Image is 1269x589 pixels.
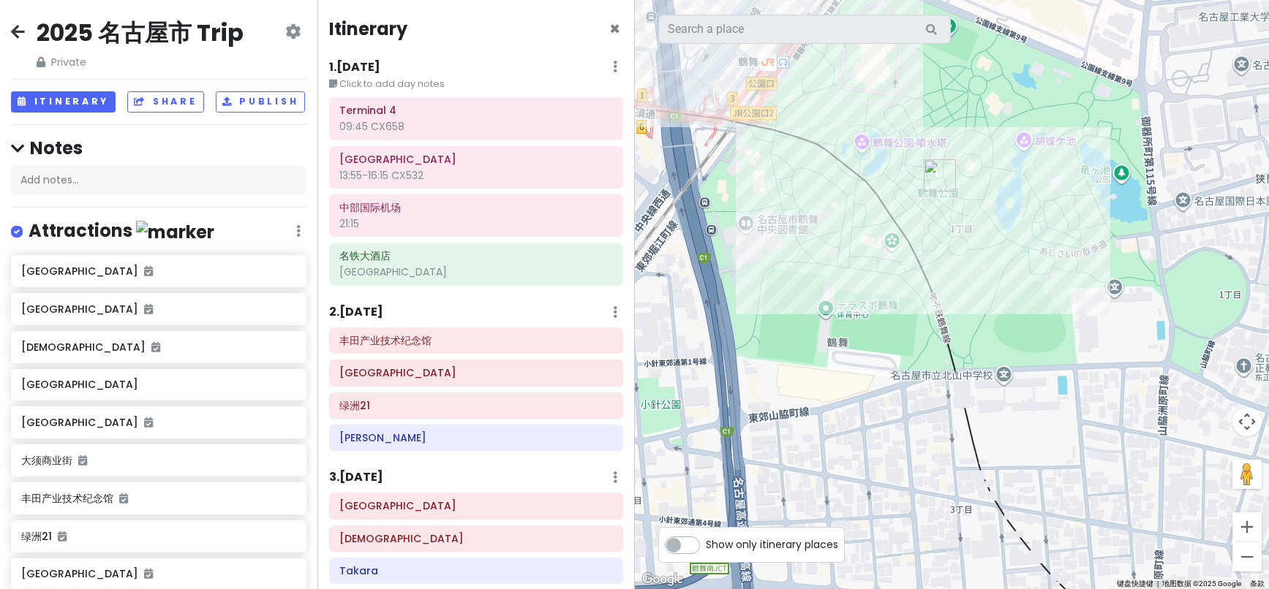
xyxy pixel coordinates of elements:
h6: 丰田产业技术纪念馆 [339,334,613,347]
img: marker [136,221,214,243]
h6: 中部国际机场 [339,201,613,214]
button: Publish [216,91,306,113]
h6: 绿洲21 [339,399,613,412]
h6: Takara [339,564,613,577]
button: 放大 [1232,512,1262,541]
i: Added to itinerary [151,342,160,352]
a: 条款（在新标签页中打开） [1250,579,1265,588]
button: Share [127,91,203,113]
span: Private [37,54,244,70]
button: 地图镜头控件 [1232,407,1262,436]
span: Show only itinerary places [706,536,838,552]
div: 09:45 CX658 [339,120,613,133]
h6: [GEOGRAPHIC_DATA] [21,378,295,391]
h6: [GEOGRAPHIC_DATA] [21,265,295,278]
h2: 2025 名古屋市 Trip [37,18,244,48]
h6: 丰田产业技术纪念馆 [21,492,295,505]
input: Search a place [658,15,951,44]
h4: Itinerary [329,18,407,40]
span: 地图数据 ©2025 Google [1162,579,1241,588]
i: Added to itinerary [144,417,153,427]
h6: 名古屋市科学馆 [339,499,613,512]
h6: 香港国际机场一号客运大楼 [339,153,613,166]
h6: 绿洲21 [21,530,295,543]
button: 键盘快捷键 [1117,579,1153,589]
h6: [DEMOGRAPHIC_DATA] [21,341,295,354]
i: Added to itinerary [144,266,153,276]
div: 21:15 [339,217,613,230]
i: Added to itinerary [144,569,153,579]
button: 缩小 [1232,542,1262,571]
h6: [GEOGRAPHIC_DATA] [21,567,295,580]
h6: [GEOGRAPHIC_DATA] [21,303,295,316]
h6: 大须商业街 [21,454,295,467]
div: Add notes... [11,165,306,196]
i: Added to itinerary [144,304,153,314]
h6: 2 . [DATE] [329,305,383,320]
button: Itinerary [11,91,116,113]
h6: 名古屋城 [339,366,613,379]
h4: Attractions [29,219,214,243]
h6: 1 . [DATE] [329,60,380,75]
div: [GEOGRAPHIC_DATA] [339,265,613,278]
i: Added to itinerary [78,455,87,465]
i: Added to itinerary [119,493,128,503]
button: 将街景小人拖到地图上以打开街景 [1232,460,1262,489]
h6: 3 . [DATE] [329,470,383,485]
span: Close itinerary [609,17,620,41]
div: 13:55-16:15 CX532 [339,169,613,182]
i: Added to itinerary [58,531,67,541]
h6: Terminal 4 [339,104,613,117]
small: Click to add day notes [329,77,623,91]
h6: 大须观音 [339,532,613,545]
h6: [GEOGRAPHIC_DATA] [21,416,295,429]
h6: 名铁大酒店 [339,249,613,262]
h6: Unagi Unayasu Nishiki [339,431,613,444]
img: Google [639,570,687,589]
button: Close [609,20,620,38]
h4: Notes [11,137,306,159]
a: 在 Google 地图中打开此区域（会打开一个新窗口） [639,570,687,589]
div: 鹤舞公园 [918,153,962,197]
